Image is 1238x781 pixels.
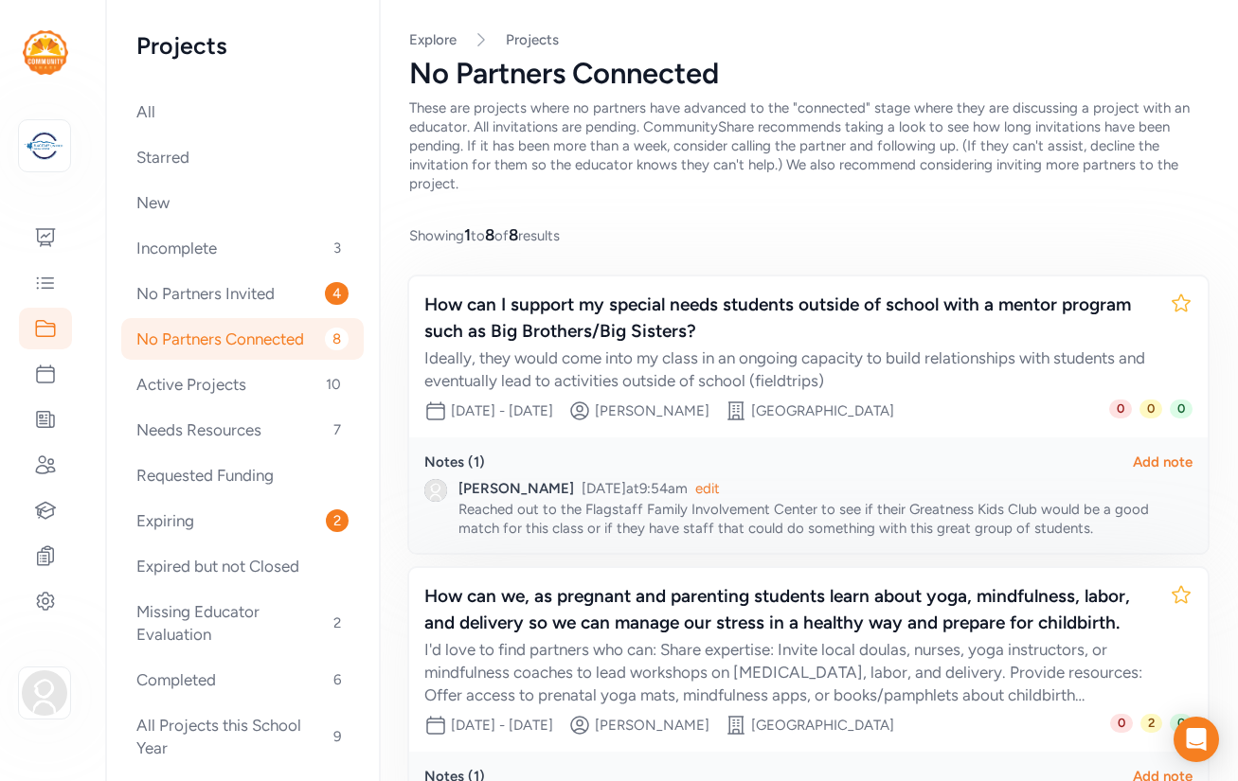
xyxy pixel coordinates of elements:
div: [PERSON_NAME] [458,479,574,498]
div: Active Projects [121,364,364,405]
div: Completed [121,659,364,701]
div: No Partners Connected [121,318,364,360]
span: 9 [326,725,349,748]
span: These are projects where no partners have advanced to the "connected" stage where they are discus... [409,99,1190,192]
div: Expiring [121,500,364,541]
div: [GEOGRAPHIC_DATA] [751,716,894,735]
div: [DATE] - [DATE] [451,716,553,735]
div: Requested Funding [121,454,364,496]
img: logo [23,30,68,75]
div: New [121,182,364,223]
span: 8 [485,225,494,244]
span: 7 [326,418,349,441]
div: I'd love to find partners who can: Share expertise: Invite local doulas, nurses, yoga instructors... [424,638,1155,706]
img: Avatar [424,479,447,502]
span: 2 [1140,714,1162,733]
div: All [121,91,364,133]
div: Notes ( 1 ) [424,453,485,471]
span: 0 [1109,399,1132,418]
span: 4 [325,282,349,305]
div: [GEOGRAPHIC_DATA] [751,401,894,420]
div: Missing Educator Evaluation [121,591,364,655]
h2: Projects [136,30,349,61]
div: [DATE] at 9:54am [582,479,688,498]
span: Showing to of results [409,223,560,246]
div: All Projects this School Year [121,704,364,769]
div: [PERSON_NAME] [595,401,709,420]
nav: Breadcrumb [409,30,1208,49]
div: Expired but not Closed [121,545,364,587]
span: 2 [326,509,349,532]
span: 3 [326,237,349,259]
span: 8 [325,328,349,350]
span: 10 [318,373,349,396]
div: How can we, as pregnant and parenting students learn about yoga, mindfulness, labor, and delivery... [424,583,1155,636]
div: [DATE] - [DATE] [451,401,553,420]
div: Add note [1133,453,1193,471]
span: 0 [1139,399,1162,418]
span: 2 [326,612,349,634]
div: Incomplete [121,227,364,269]
span: 0 [1170,714,1193,733]
p: Reached out to the Flagstaff Family Involvement Center to see if their Greatness Kids Club would ... [458,500,1193,538]
div: No Partners Connected [409,57,1208,91]
div: How can I support my special needs students outside of school with a mentor program such as Big B... [424,292,1155,345]
span: 0 [1170,399,1193,418]
span: 6 [326,668,349,691]
div: Needs Resources [121,409,364,451]
img: logo [24,125,65,167]
div: Ideally, they would come into my class in an ongoing capacity to build relationships with student... [424,346,1155,392]
span: 0 [1110,714,1133,733]
a: Projects [506,30,559,49]
a: Explore [409,31,457,48]
div: Open Intercom Messenger [1174,717,1219,762]
span: 1 [464,225,471,244]
div: edit [695,479,720,498]
div: [PERSON_NAME] [595,716,709,735]
div: No Partners Invited [121,273,364,314]
div: Starred [121,136,364,178]
span: 8 [509,225,518,244]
